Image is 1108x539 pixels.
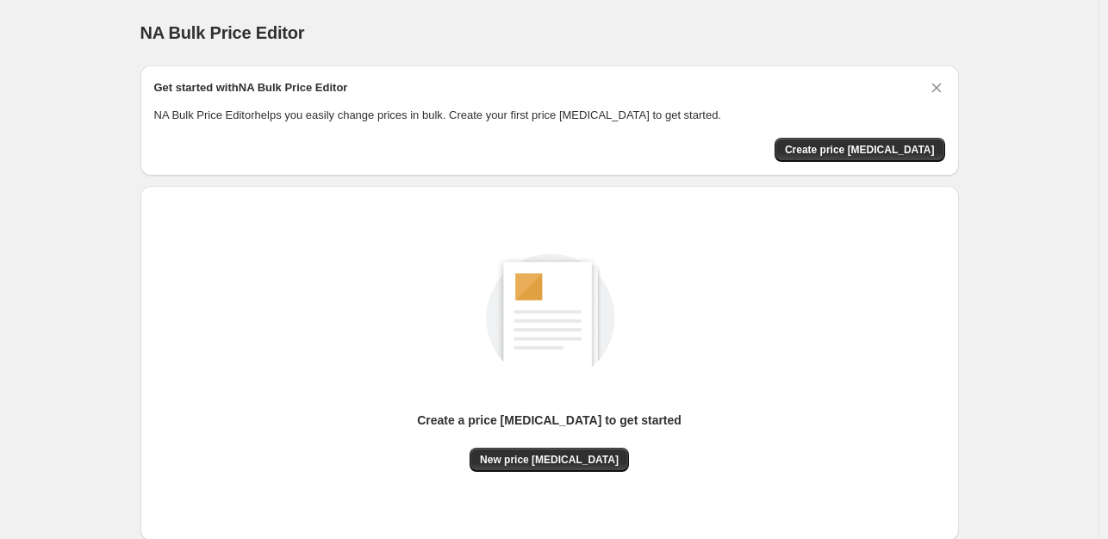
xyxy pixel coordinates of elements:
[140,23,305,42] span: NA Bulk Price Editor
[775,138,945,162] button: Create price change job
[480,453,619,467] span: New price [MEDICAL_DATA]
[154,107,945,124] p: NA Bulk Price Editor helps you easily change prices in bulk. Create your first price [MEDICAL_DAT...
[470,448,629,472] button: New price [MEDICAL_DATA]
[154,79,348,96] h2: Get started with NA Bulk Price Editor
[928,79,945,96] button: Dismiss card
[417,412,682,429] p: Create a price [MEDICAL_DATA] to get started
[785,143,935,157] span: Create price [MEDICAL_DATA]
